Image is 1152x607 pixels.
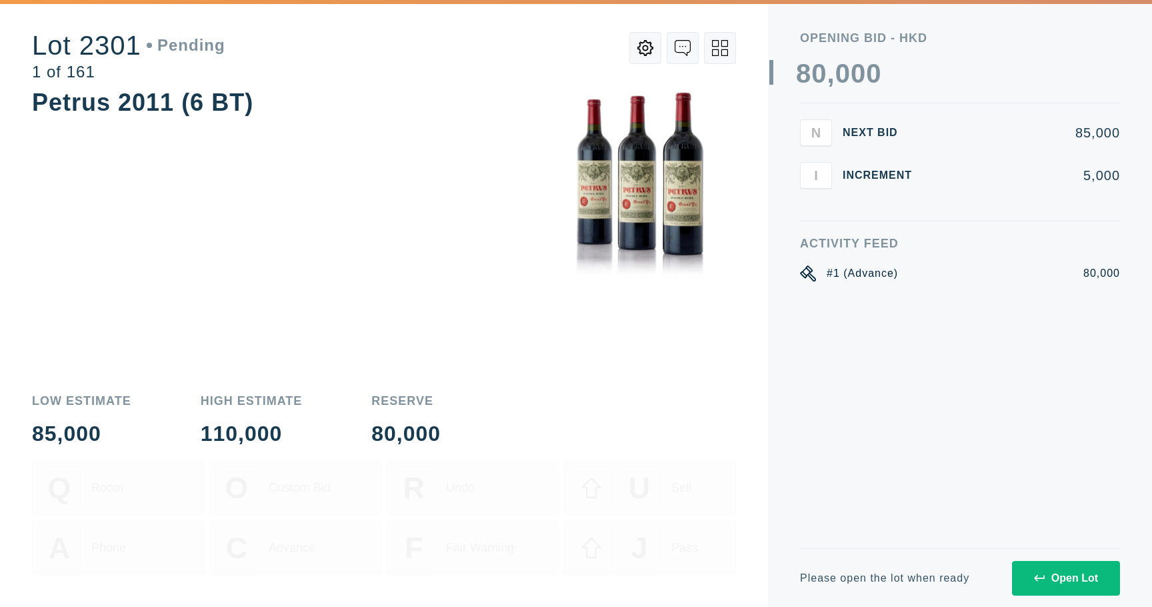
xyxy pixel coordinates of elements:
div: Increment [843,170,923,181]
div: 0 [835,60,851,87]
span: N [811,125,821,140]
button: Open Lot [1012,561,1120,596]
div: , [827,60,835,327]
div: Next Bid [843,127,923,138]
div: 5,000 [933,169,1120,182]
div: Pending [147,37,225,53]
div: Low Estimate [32,395,131,407]
div: Reserve [371,395,441,407]
div: 85,000 [933,126,1120,139]
div: Activity Feed [800,237,1120,249]
div: #1 (Advance) [827,265,898,281]
button: N [800,119,832,146]
div: 0 [851,60,866,87]
div: 8 [796,60,811,87]
div: Please open the lot when ready [800,573,969,584]
div: 80,000 [1083,265,1120,281]
button: I [800,162,832,189]
div: 0 [866,60,881,87]
div: Lot 2301 [32,32,225,59]
div: 1 of 161 [32,64,225,80]
div: High Estimate [201,395,303,407]
div: 0 [811,60,827,87]
div: Opening bid - HKD [800,32,1120,44]
div: 80,000 [371,423,441,444]
span: I [814,167,818,183]
div: Petrus 2011 (6 BT) [32,89,253,116]
div: Open Lot [1034,572,1098,584]
div: 110,000 [201,423,303,444]
div: 85,000 [32,423,131,444]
